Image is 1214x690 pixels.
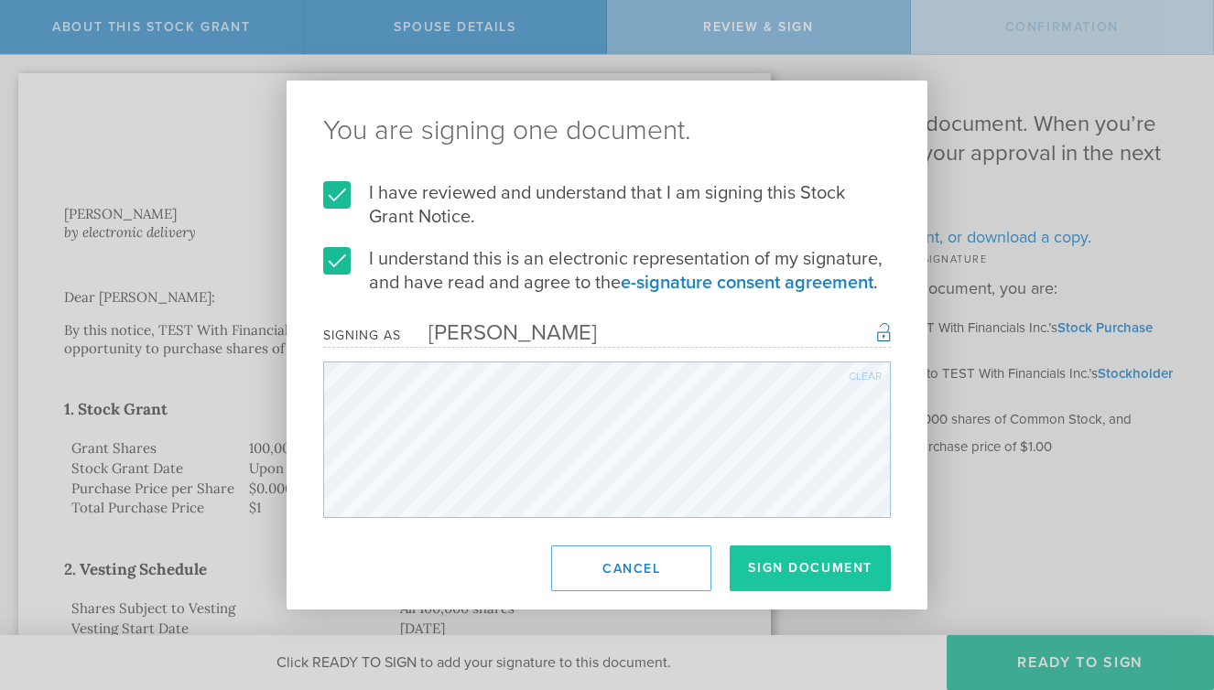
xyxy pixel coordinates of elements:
[730,545,891,591] button: Sign Document
[323,328,401,343] div: Signing as
[323,247,891,295] label: I understand this is an electronic representation of my signature, and have read and agree to the .
[621,272,873,294] a: e-signature consent agreement
[551,545,711,591] button: Cancel
[323,117,891,145] ng-pluralize: You are signing one document.
[1122,547,1214,635] iframe: Chat Widget
[323,181,891,229] label: I have reviewed and understand that I am signing this Stock Grant Notice.
[401,319,597,346] div: [PERSON_NAME]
